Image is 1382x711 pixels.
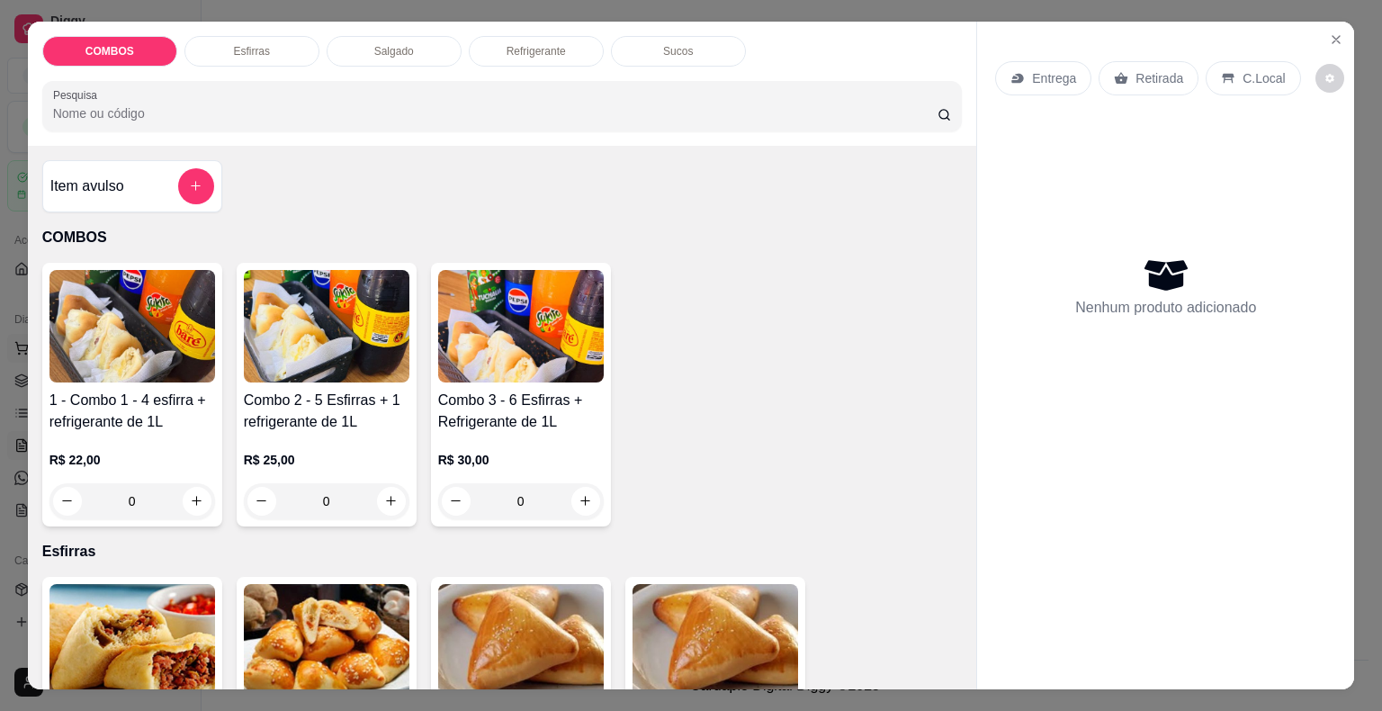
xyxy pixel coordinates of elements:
[633,584,798,697] img: product-image
[42,227,963,248] p: COMBOS
[1243,69,1285,87] p: C.Local
[244,451,409,469] p: R$ 25,00
[663,44,693,58] p: Sucos
[49,270,215,382] img: product-image
[49,390,215,433] h4: 1 - Combo 1 - 4 esfirra + refrigerante de 1L
[49,451,215,469] p: R$ 22,00
[178,168,214,204] button: add-separate-item
[1075,297,1256,319] p: Nenhum produto adicionado
[244,390,409,433] h4: Combo 2 - 5 Esfirras + 1 refrigerante de 1L
[49,584,215,697] img: product-image
[438,390,604,433] h4: Combo 3 - 6 Esfirras + Refrigerante de 1L
[50,175,124,197] h4: Item avulso
[438,451,604,469] p: R$ 30,00
[374,44,414,58] p: Salgado
[1315,64,1344,93] button: decrease-product-quantity
[1322,25,1351,54] button: Close
[42,541,963,562] p: Esfirras
[233,44,270,58] p: Esfirras
[85,44,134,58] p: COMBOS
[438,270,604,382] img: product-image
[438,584,604,697] img: product-image
[1135,69,1183,87] p: Retirada
[244,270,409,382] img: product-image
[53,104,938,122] input: Pesquisa
[1032,69,1076,87] p: Entrega
[53,87,103,103] label: Pesquisa
[244,584,409,697] img: product-image
[507,44,566,58] p: Refrigerante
